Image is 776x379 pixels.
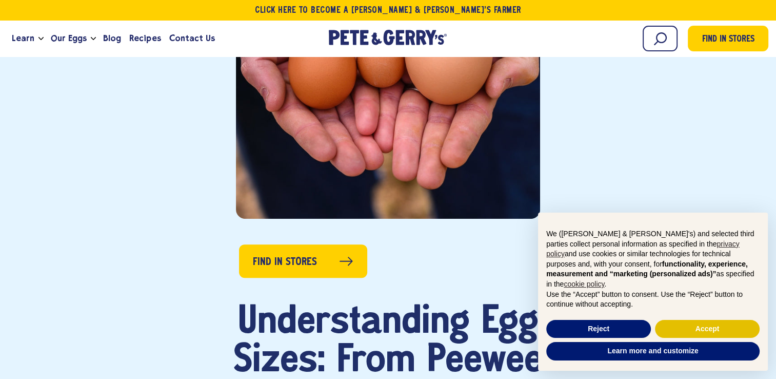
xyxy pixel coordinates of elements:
a: cookie policy [564,280,604,288]
button: Learn more and customize [546,342,760,361]
input: Search [643,26,678,51]
span: Recipes [129,32,161,45]
a: Blog [99,25,125,52]
a: Find in Stores [239,244,367,278]
a: Learn [8,25,38,52]
span: Find in Stores [253,254,317,270]
a: Recipes [125,25,165,52]
button: Reject [546,320,651,338]
button: Open the dropdown menu for Learn [38,37,44,41]
span: Find in Stores [702,33,754,47]
a: Find in Stores [688,26,768,51]
button: Open the dropdown menu for Our Eggs [91,37,96,41]
span: Learn [12,32,34,45]
button: Accept [655,320,760,338]
p: We ([PERSON_NAME] & [PERSON_NAME]'s) and selected third parties collect personal information as s... [546,229,760,290]
p: Use the “Accept” button to consent. Use the “Reject” button to continue without accepting. [546,290,760,310]
span: Contact Us [169,32,215,45]
span: Our Eggs [51,32,87,45]
a: Contact Us [165,25,219,52]
a: Our Eggs [47,25,91,52]
span: Blog [103,32,121,45]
